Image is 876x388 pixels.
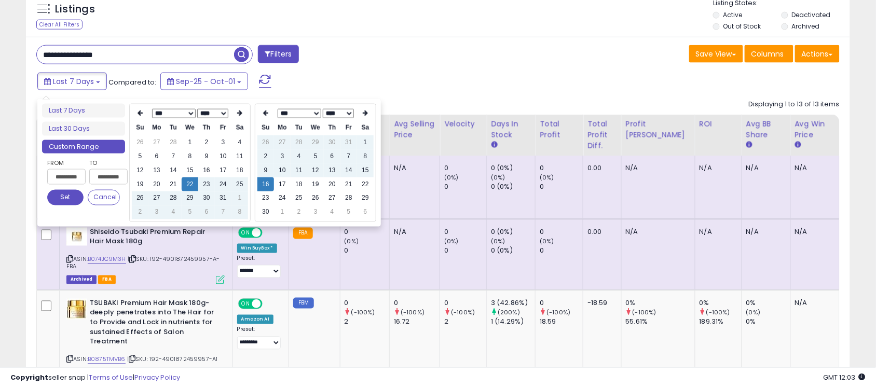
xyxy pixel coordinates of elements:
[746,141,752,150] small: Avg BB Share.
[340,205,357,219] td: 5
[148,135,165,149] td: 27
[700,299,742,308] div: 0%
[324,135,340,149] td: 30
[198,149,215,163] td: 9
[231,205,248,219] td: 8
[132,135,148,149] td: 26
[274,121,291,135] th: Mo
[792,10,831,19] label: Deactivated
[257,177,274,191] td: 16
[357,121,374,135] th: Sa
[633,309,656,317] small: (-100%)
[132,177,148,191] td: 19
[357,191,374,205] td: 29
[291,177,307,191] td: 18
[148,205,165,219] td: 3
[66,299,87,320] img: 410gaj1uerL._SL40_.jpg
[257,135,274,149] td: 26
[132,191,148,205] td: 26
[324,121,340,135] th: Th
[746,119,786,141] div: Avg BB Share
[324,177,340,191] td: 20
[237,255,281,279] div: Preset:
[66,275,97,284] span: Listings that have been deleted from Seller Central
[795,163,831,173] div: N/A
[394,299,440,308] div: 0
[198,135,215,149] td: 2
[723,22,761,31] label: Out of Stock
[132,163,148,177] td: 12
[540,317,583,327] div: 18.59
[237,315,273,324] div: Amazon AI
[66,228,87,246] img: 31bBtnsGB0L._SL40_.jpg
[215,149,231,163] td: 10
[307,149,324,163] td: 5
[626,317,695,327] div: 55.61%
[176,76,235,87] span: Sep-25 - Oct-01
[165,177,182,191] td: 21
[307,135,324,149] td: 29
[626,228,687,237] div: N/A
[261,228,277,237] span: OFF
[182,163,198,177] td: 15
[307,191,324,205] td: 26
[37,73,107,90] button: Last 7 Days
[198,191,215,205] td: 30
[587,299,613,308] div: -18.59
[340,163,357,177] td: 14
[706,309,730,317] small: (-100%)
[491,119,531,141] div: Days In Stock
[261,299,277,308] span: OFF
[540,182,583,191] div: 0
[345,238,359,246] small: (0%)
[394,163,432,173] div: N/A
[165,163,182,177] td: 14
[340,135,357,149] td: 31
[498,309,520,317] small: (200%)
[700,228,734,237] div: N/A
[165,205,182,219] td: 4
[182,149,198,163] td: 8
[540,163,583,173] div: 0
[540,228,583,237] div: 0
[345,317,389,327] div: 2
[307,177,324,191] td: 19
[215,135,231,149] td: 3
[546,309,570,317] small: (-100%)
[198,205,215,219] td: 6
[274,135,291,149] td: 27
[444,317,486,327] div: 2
[700,119,737,130] div: ROI
[42,122,125,136] li: Last 30 Days
[182,177,198,191] td: 22
[746,163,783,173] div: N/A
[491,173,505,182] small: (0%)
[345,228,389,237] div: 0
[626,119,691,141] div: Profit [PERSON_NAME]
[444,228,486,237] div: 0
[751,49,784,59] span: Columns
[132,149,148,163] td: 5
[394,119,435,141] div: Avg Selling Price
[340,177,357,191] td: 21
[90,228,216,250] b: Shiseido Tsubaki Premium Repair Hair Mask 180g
[231,121,248,135] th: Sa
[88,255,126,264] a: B074JC9M3H
[444,299,486,308] div: 0
[239,228,252,237] span: ON
[231,135,248,149] td: 4
[148,163,165,177] td: 13
[134,372,180,382] a: Privacy Policy
[148,177,165,191] td: 20
[231,149,248,163] td: 11
[132,205,148,219] td: 2
[351,309,375,317] small: (-100%)
[689,45,743,63] button: Save View
[258,45,298,63] button: Filters
[795,119,835,141] div: Avg Win Price
[824,372,866,382] span: 2025-10-10 12:03 GMT
[148,121,165,135] th: Mo
[165,149,182,163] td: 7
[215,163,231,177] td: 17
[274,149,291,163] td: 3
